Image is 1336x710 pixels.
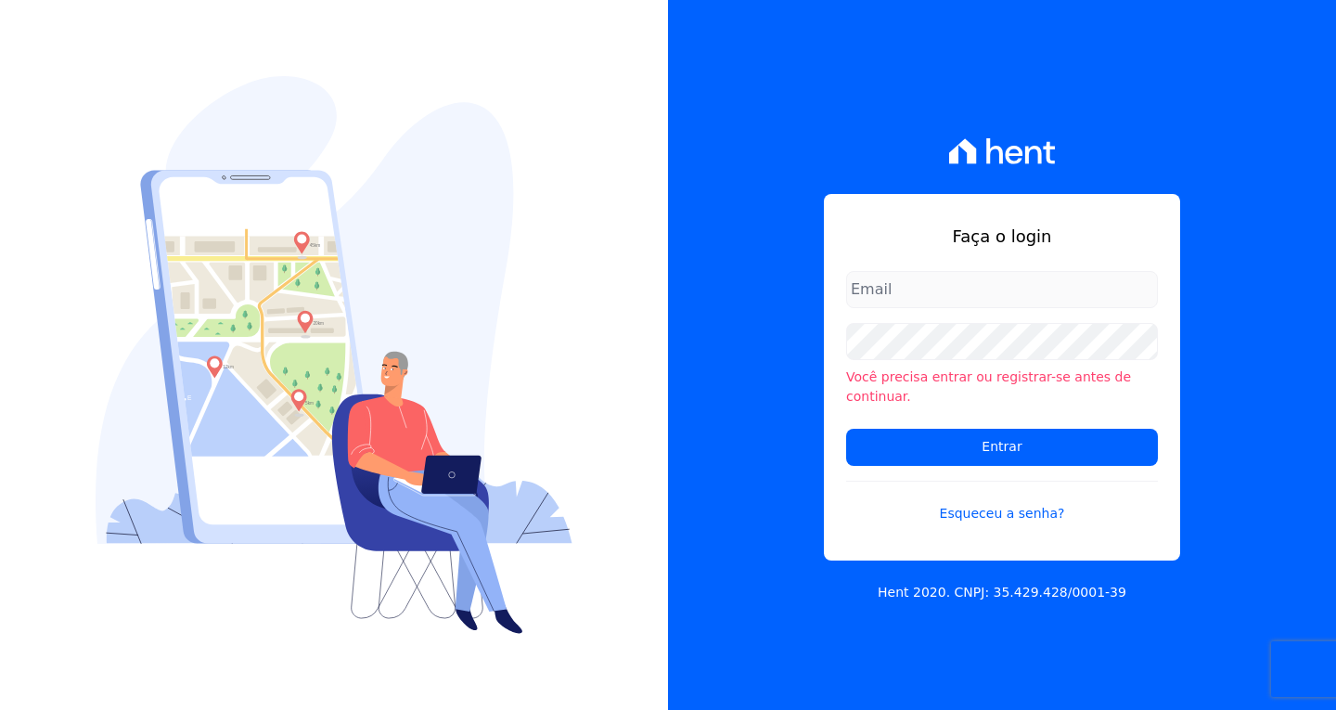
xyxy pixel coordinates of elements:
li: Você precisa entrar ou registrar-se antes de continuar. [846,368,1158,407]
p: Hent 2020. CNPJ: 35.429.428/0001-39 [878,583,1126,602]
h1: Faça o login [846,224,1158,249]
input: Email [846,271,1158,308]
input: Entrar [846,429,1158,466]
img: Login [96,76,572,634]
a: Esqueceu a senha? [846,481,1158,523]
